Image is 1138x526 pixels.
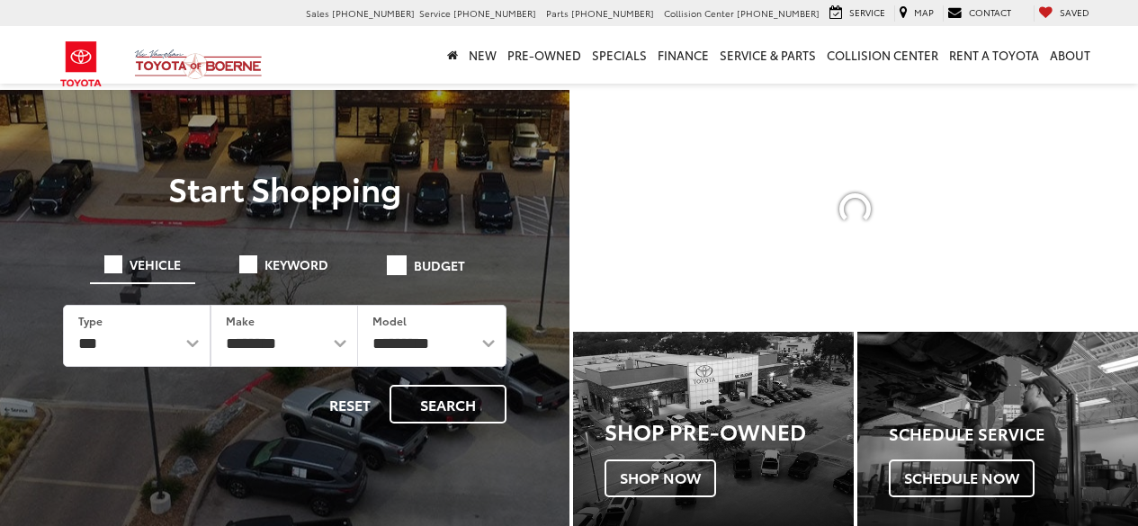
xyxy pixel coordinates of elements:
p: Start Shopping [38,170,532,206]
button: Reset [314,385,386,423]
span: Collision Center [664,6,734,20]
span: Vehicle [130,258,181,271]
img: Toyota [48,35,115,94]
a: Contact [943,5,1016,22]
span: [PHONE_NUMBER] [332,6,415,20]
label: Model [372,313,407,328]
span: Service [419,6,451,20]
a: Finance [652,26,714,84]
a: Service [825,5,890,22]
a: Map [894,5,938,22]
h3: Shop Pre-Owned [605,419,854,442]
span: Sales [306,6,329,20]
span: Service [849,5,885,19]
label: Make [226,313,255,328]
button: Search [390,385,506,423]
span: Keyword [264,258,328,271]
img: Vic Vaughan Toyota of Boerne [134,49,263,80]
a: Specials [587,26,652,84]
span: [PHONE_NUMBER] [737,6,820,20]
span: Schedule Now [889,459,1035,497]
a: Collision Center [821,26,944,84]
span: Budget [414,259,465,272]
span: [PHONE_NUMBER] [571,6,654,20]
a: Rent a Toyota [944,26,1044,84]
a: About [1044,26,1096,84]
span: Contact [969,5,1011,19]
span: Saved [1060,5,1089,19]
label: Type [78,313,103,328]
span: Parts [546,6,569,20]
span: Map [914,5,934,19]
a: Service & Parts: Opens in a new tab [714,26,821,84]
a: Pre-Owned [502,26,587,84]
span: [PHONE_NUMBER] [453,6,536,20]
h4: Schedule Service [889,425,1138,443]
span: Shop Now [605,459,716,497]
a: My Saved Vehicles [1034,5,1094,22]
a: Home [442,26,463,84]
a: New [463,26,502,84]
